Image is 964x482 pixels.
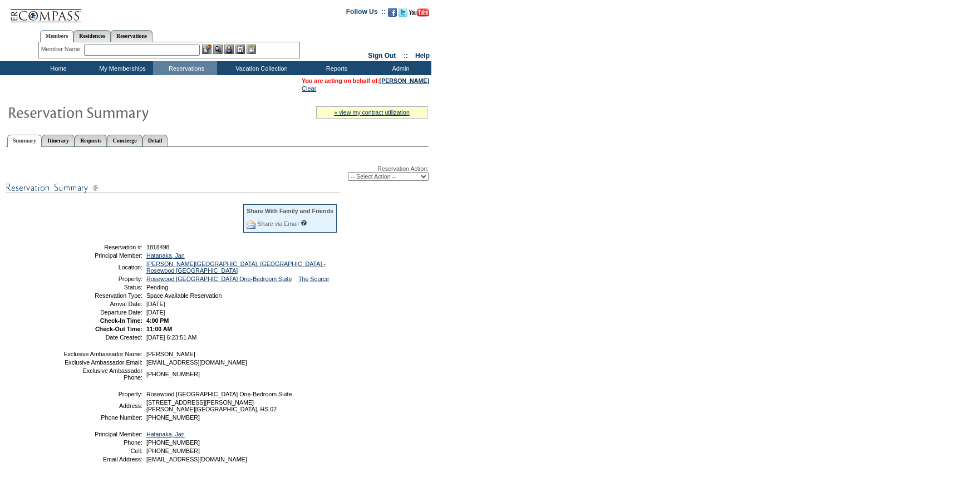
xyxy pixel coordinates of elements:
div: Share With Family and Friends [247,208,333,214]
a: Requests [75,135,107,146]
img: b_edit.gif [202,45,212,54]
span: [STREET_ADDRESS][PERSON_NAME] [PERSON_NAME][GEOGRAPHIC_DATA], HS 02 [146,399,277,412]
span: [PHONE_NUMBER] [146,414,200,421]
td: Phone Number: [63,414,142,421]
span: :: [404,52,408,60]
td: Property: [63,276,142,282]
span: Rosewood [GEOGRAPHIC_DATA] One-Bedroom Suite [146,391,292,397]
span: You are acting on behalf of: [302,77,429,84]
span: 11:00 AM [146,326,172,332]
td: Location: [63,260,142,274]
td: Vacation Collection [217,61,303,75]
span: [PERSON_NAME] [146,351,195,357]
div: Reservation Action: [6,165,429,181]
td: Status: [63,284,142,291]
a: Members [40,30,74,42]
a: Detail [142,135,168,146]
a: Residences [73,30,111,42]
td: Principal Member: [63,252,142,259]
a: Share via Email [257,220,299,227]
strong: Check-In Time: [100,317,142,324]
td: Reservation #: [63,244,142,250]
span: [DATE] [146,301,165,307]
a: Rosewood [GEOGRAPHIC_DATA] One-Bedroom Suite [146,276,292,282]
img: Reservaton Summary [7,101,230,123]
span: 4:00 PM [146,317,169,324]
a: Clear [302,85,316,92]
img: Become our fan on Facebook [388,8,397,17]
a: Summary [7,135,42,147]
td: Property: [63,391,142,397]
td: Principal Member: [63,431,142,437]
td: Arrival Date: [63,301,142,307]
a: Itinerary [42,135,75,146]
a: Follow us on Twitter [399,11,407,18]
td: Cell: [63,447,142,454]
img: Follow us on Twitter [399,8,407,17]
img: subTtlResSummary.gif [6,181,340,195]
img: b_calculator.gif [247,45,256,54]
a: Subscribe to our YouTube Channel [409,11,429,18]
img: View [213,45,223,54]
a: The Source [298,276,329,282]
input: What is this? [301,220,307,226]
a: [PERSON_NAME] [380,77,429,84]
span: Space Available Reservation [146,292,222,299]
td: Exclusive Ambassador Name: [63,351,142,357]
span: [PHONE_NUMBER] [146,371,200,377]
div: Member Name: [41,45,84,54]
td: Date Created: [63,334,142,341]
td: Home [25,61,89,75]
span: 1818498 [146,244,170,250]
a: Concierge [107,135,142,146]
strong: Check-Out Time: [95,326,142,332]
a: Sign Out [368,52,396,60]
td: Reports [303,61,367,75]
span: [EMAIL_ADDRESS][DOMAIN_NAME] [146,359,247,366]
span: [EMAIL_ADDRESS][DOMAIN_NAME] [146,456,247,463]
span: [PHONE_NUMBER] [146,447,200,454]
img: Reservations [235,45,245,54]
span: Pending [146,284,168,291]
td: Reservation Type: [63,292,142,299]
a: » view my contract utilization [334,109,410,116]
img: Subscribe to our YouTube Channel [409,8,429,17]
td: Exclusive Ambassador Phone: [63,367,142,381]
a: [PERSON_NAME][GEOGRAPHIC_DATA], [GEOGRAPHIC_DATA] - Rosewood [GEOGRAPHIC_DATA] [146,260,326,274]
td: Departure Date: [63,309,142,316]
td: Email Address: [63,456,142,463]
a: Become our fan on Facebook [388,11,397,18]
td: Address: [63,399,142,412]
td: Reservations [153,61,217,75]
a: Help [415,52,430,60]
td: Admin [367,61,431,75]
img: Impersonate [224,45,234,54]
td: Follow Us :: [346,7,386,20]
span: [DATE] 6:23:51 AM [146,334,196,341]
a: Hatanaka, Jan [146,431,185,437]
td: My Memberships [89,61,153,75]
td: Exclusive Ambassador Email: [63,359,142,366]
a: Reservations [111,30,153,42]
a: Hatanaka, Jan [146,252,185,259]
span: [PHONE_NUMBER] [146,439,200,446]
td: Phone: [63,439,142,446]
span: [DATE] [146,309,165,316]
